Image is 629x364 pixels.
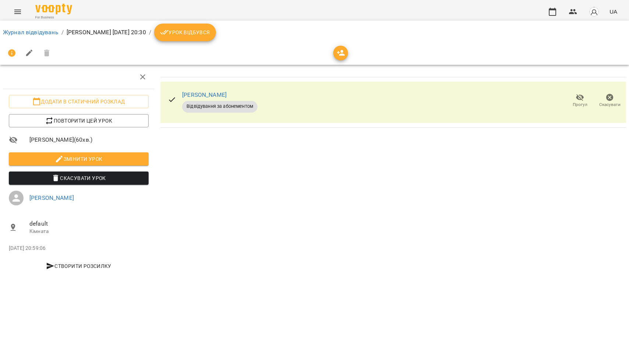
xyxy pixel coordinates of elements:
p: Кімната [29,228,149,235]
p: [DATE] 20:59:06 [9,245,149,252]
button: Скасувати [595,91,625,111]
button: Створити розсилку [9,259,149,273]
span: Створити розсилку [12,262,146,271]
button: Змінити урок [9,152,149,166]
span: Повторити цей урок [15,116,143,125]
span: For Business [35,15,72,20]
img: Voopty Logo [35,4,72,14]
p: [PERSON_NAME] [DATE] 20:30 [67,28,146,37]
li: / [61,28,64,37]
button: Menu [9,3,26,21]
span: Змінити урок [15,155,143,163]
nav: breadcrumb [3,24,626,41]
span: [PERSON_NAME] ( 60 хв. ) [29,135,149,144]
span: Урок відбувся [160,28,210,37]
img: avatar_s.png [589,7,599,17]
span: Скасувати [599,102,621,108]
span: Прогул [573,102,587,108]
span: UA [610,8,617,15]
li: / [149,28,151,37]
button: Повторити цей урок [9,114,149,127]
button: Додати в статичний розклад [9,95,149,108]
span: default [29,219,149,228]
button: Скасувати Урок [9,172,149,185]
a: [PERSON_NAME] [182,91,227,98]
a: Журнал відвідувань [3,29,58,36]
span: Відвідування за абонементом [182,103,257,110]
span: Скасувати Урок [15,174,143,183]
button: UA [607,5,620,18]
span: Додати в статичний розклад [15,97,143,106]
button: Урок відбувся [154,24,216,41]
button: Прогул [565,91,595,111]
a: [PERSON_NAME] [29,194,74,201]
